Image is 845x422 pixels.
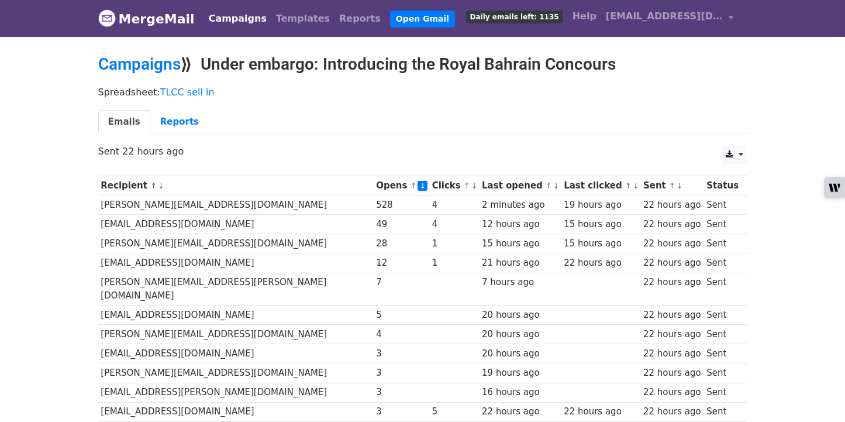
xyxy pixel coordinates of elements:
[98,54,747,74] h2: ⟫ Under embargo: Introducing the Royal Bahrain Concours
[703,234,741,253] td: Sent
[98,110,150,134] a: Emails
[432,237,477,251] div: 1
[643,405,701,418] div: 22 hours ago
[376,366,426,380] div: 3
[429,176,479,195] th: Clicks
[643,366,701,380] div: 22 hours ago
[98,54,181,74] a: Campaigns
[390,11,455,28] a: Open Gmail
[376,386,426,399] div: 3
[643,276,701,289] div: 22 hours ago
[482,386,558,399] div: 16 hours ago
[98,195,374,215] td: [PERSON_NAME][EMAIL_ADDRESS][DOMAIN_NAME]
[376,276,426,289] div: 7
[564,198,637,212] div: 19 hours ago
[160,87,215,98] a: TLCC sell in
[432,218,477,231] div: 4
[98,363,374,383] td: [PERSON_NAME][EMAIL_ADDRESS][DOMAIN_NAME]
[98,306,374,325] td: [EMAIL_ADDRESS][DOMAIN_NAME]
[150,110,209,134] a: Reports
[418,181,427,191] a: ↓
[703,344,741,363] td: Sent
[643,218,701,231] div: 22 hours ago
[482,237,558,251] div: 15 hours ago
[98,176,374,195] th: Recipient
[334,7,385,30] a: Reports
[98,253,374,273] td: [EMAIL_ADDRESS][DOMAIN_NAME]
[669,181,675,190] a: ↑
[98,325,374,344] td: [PERSON_NAME][EMAIL_ADDRESS][DOMAIN_NAME]
[546,181,552,190] a: ↑
[703,195,741,215] td: Sent
[98,6,195,31] a: MergeMail
[703,253,741,273] td: Sent
[482,347,558,361] div: 20 hours ago
[643,386,701,399] div: 22 hours ago
[640,176,703,195] th: Sent
[98,402,374,421] td: [EMAIL_ADDRESS][DOMAIN_NAME]
[553,181,560,190] a: ↓
[98,145,747,157] p: Sent 22 hours ago
[376,256,426,270] div: 12
[376,237,426,251] div: 28
[98,383,374,402] td: [EMAIL_ADDRESS][PERSON_NAME][DOMAIN_NAME]
[98,215,374,234] td: [EMAIL_ADDRESS][DOMAIN_NAME]
[271,7,334,30] a: Templates
[703,215,741,234] td: Sent
[643,256,701,270] div: 22 hours ago
[376,328,426,341] div: 4
[703,176,741,195] th: Status
[482,218,558,231] div: 12 hours ago
[643,328,701,341] div: 22 hours ago
[561,176,640,195] th: Last clicked
[432,256,477,270] div: 1
[677,181,683,190] a: ↓
[376,405,426,418] div: 3
[150,181,157,190] a: ↑
[482,366,558,380] div: 19 hours ago
[98,273,374,306] td: [PERSON_NAME][EMAIL_ADDRESS][PERSON_NAME][DOMAIN_NAME]
[564,256,637,270] div: 22 hours ago
[98,86,747,98] p: Spreadsheet:
[411,181,417,190] a: ↑
[479,176,561,195] th: Last opened
[564,237,637,251] div: 15 hours ago
[373,176,429,195] th: Opens
[482,308,558,322] div: 20 hours ago
[703,383,741,402] td: Sent
[643,198,701,212] div: 22 hours ago
[703,306,741,325] td: Sent
[158,181,164,190] a: ↓
[376,308,426,322] div: 5
[432,198,477,212] div: 4
[432,405,477,418] div: 5
[471,181,478,190] a: ↓
[376,347,426,361] div: 3
[568,5,601,28] a: Help
[464,181,470,190] a: ↑
[606,9,723,23] span: [EMAIL_ADDRESS][DOMAIN_NAME]
[482,256,558,270] div: 21 hours ago
[633,181,639,190] a: ↓
[564,405,637,418] div: 22 hours ago
[482,328,558,341] div: 20 hours ago
[703,325,741,344] td: Sent
[204,7,271,30] a: Campaigns
[564,218,637,231] div: 15 hours ago
[643,308,701,322] div: 22 hours ago
[98,344,374,363] td: [EMAIL_ADDRESS][DOMAIN_NAME]
[98,234,374,253] td: [PERSON_NAME][EMAIL_ADDRESS][DOMAIN_NAME]
[461,5,568,28] a: Daily emails left: 1135
[466,11,563,23] span: Daily emails left: 1135
[98,9,116,27] img: MergeMail logo
[482,405,558,418] div: 22 hours ago
[601,5,738,32] a: [EMAIL_ADDRESS][DOMAIN_NAME]
[703,363,741,383] td: Sent
[625,181,632,190] a: ↑
[643,347,701,361] div: 22 hours ago
[376,218,426,231] div: 49
[482,198,558,212] div: 2 minutes ago
[703,402,741,421] td: Sent
[703,273,741,306] td: Sent
[482,276,558,289] div: 7 hours ago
